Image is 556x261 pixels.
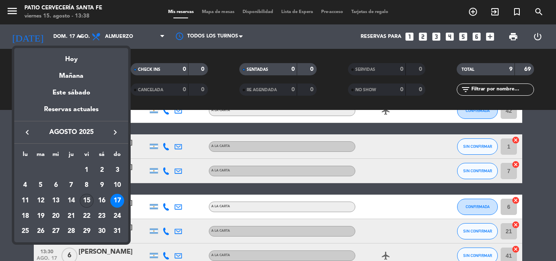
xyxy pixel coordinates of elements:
[79,162,94,178] td: 1 de agosto de 2025
[34,209,48,223] div: 19
[95,163,109,177] div: 2
[18,224,33,239] td: 25 de agosto de 2025
[48,208,63,224] td: 20 de agosto de 2025
[110,209,124,223] div: 24
[18,225,32,239] div: 25
[20,127,35,138] button: keyboard_arrow_left
[14,65,128,81] div: Mañana
[64,209,78,223] div: 21
[63,193,79,208] td: 14 de agosto de 2025
[94,224,110,239] td: 30 de agosto de 2025
[63,224,79,239] td: 28 de agosto de 2025
[33,224,48,239] td: 26 de agosto de 2025
[48,178,63,193] td: 6 de agosto de 2025
[48,224,63,239] td: 27 de agosto de 2025
[33,150,48,162] th: martes
[79,178,94,193] td: 8 de agosto de 2025
[95,209,109,223] div: 23
[94,178,110,193] td: 9 de agosto de 2025
[80,163,94,177] div: 1
[110,178,124,192] div: 10
[79,150,94,162] th: viernes
[63,178,79,193] td: 7 de agosto de 2025
[109,150,125,162] th: domingo
[64,194,78,208] div: 14
[94,162,110,178] td: 2 de agosto de 2025
[18,209,32,223] div: 18
[33,193,48,208] td: 12 de agosto de 2025
[18,193,33,208] td: 11 de agosto de 2025
[94,208,110,224] td: 23 de agosto de 2025
[22,127,32,137] i: keyboard_arrow_left
[95,194,109,208] div: 16
[110,225,124,239] div: 31
[80,194,94,208] div: 15
[14,81,128,104] div: Este sábado
[80,178,94,192] div: 8
[109,178,125,193] td: 10 de agosto de 2025
[80,225,94,239] div: 29
[109,208,125,224] td: 24 de agosto de 2025
[95,225,109,239] div: 30
[110,127,120,137] i: keyboard_arrow_right
[14,104,128,121] div: Reservas actuales
[49,225,63,239] div: 27
[109,193,125,208] td: 17 de agosto de 2025
[49,178,63,192] div: 6
[18,178,33,193] td: 4 de agosto de 2025
[14,48,128,65] div: Hoy
[18,162,79,178] td: AGO.
[64,178,78,192] div: 7
[79,224,94,239] td: 29 de agosto de 2025
[63,208,79,224] td: 21 de agosto de 2025
[34,178,48,192] div: 5
[95,178,109,192] div: 9
[18,178,32,192] div: 4
[49,194,63,208] div: 13
[64,225,78,239] div: 28
[49,209,63,223] div: 20
[94,150,110,162] th: sábado
[18,194,32,208] div: 11
[48,193,63,208] td: 13 de agosto de 2025
[79,208,94,224] td: 22 de agosto de 2025
[79,193,94,208] td: 15 de agosto de 2025
[109,162,125,178] td: 3 de agosto de 2025
[110,163,124,177] div: 3
[18,150,33,162] th: lunes
[18,208,33,224] td: 18 de agosto de 2025
[108,127,123,138] button: keyboard_arrow_right
[33,178,48,193] td: 5 de agosto de 2025
[80,209,94,223] div: 22
[63,150,79,162] th: jueves
[110,194,124,208] div: 17
[34,225,48,239] div: 26
[48,150,63,162] th: miércoles
[33,208,48,224] td: 19 de agosto de 2025
[35,127,108,138] span: agosto 2025
[34,194,48,208] div: 12
[109,224,125,239] td: 31 de agosto de 2025
[94,193,110,208] td: 16 de agosto de 2025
